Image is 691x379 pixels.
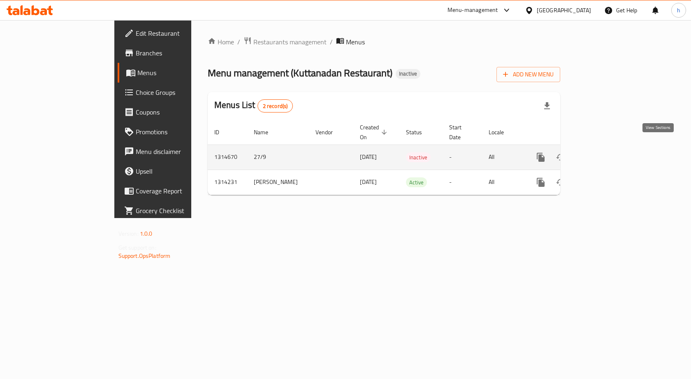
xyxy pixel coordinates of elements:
[247,170,309,195] td: [PERSON_NAME]
[551,147,570,167] button: Change Status
[482,170,524,195] td: All
[237,37,240,47] li: /
[360,152,377,162] span: [DATE]
[503,69,554,80] span: Add New Menu
[531,147,551,167] button: more
[118,201,230,221] a: Grocery Checklist
[118,228,139,239] span: Version:
[208,37,560,47] nav: breadcrumb
[243,37,327,47] a: Restaurants management
[136,87,223,97] span: Choice Groups
[346,37,365,47] span: Menus
[118,142,230,161] a: Menu disclaimer
[118,102,230,122] a: Coupons
[247,145,309,170] td: 27/9
[396,69,420,79] div: Inactive
[136,48,223,58] span: Branches
[208,64,392,82] span: Menu management ( Kuttanadan Restaurant )
[531,172,551,192] button: more
[524,120,617,145] th: Actions
[118,242,156,253] span: Get support on:
[449,122,472,142] span: Start Date
[118,122,230,142] a: Promotions
[677,6,680,15] span: h
[443,145,482,170] td: -
[448,5,498,15] div: Menu-management
[482,145,524,170] td: All
[118,161,230,181] a: Upsell
[137,68,223,78] span: Menus
[360,177,377,187] span: [DATE]
[253,37,327,47] span: Restaurants management
[136,127,223,137] span: Promotions
[136,166,223,176] span: Upsell
[136,206,223,216] span: Grocery Checklist
[406,153,431,162] span: Inactive
[406,178,427,187] span: Active
[136,186,223,196] span: Coverage Report
[118,83,230,102] a: Choice Groups
[118,250,171,261] a: Support.OpsPlatform
[330,37,333,47] li: /
[257,99,293,113] div: Total records count
[118,63,230,83] a: Menus
[496,67,560,82] button: Add New Menu
[136,28,223,38] span: Edit Restaurant
[537,96,557,116] div: Export file
[258,102,293,110] span: 2 record(s)
[118,23,230,43] a: Edit Restaurant
[136,107,223,117] span: Coupons
[489,127,515,137] span: Locale
[396,70,420,77] span: Inactive
[136,147,223,156] span: Menu disclaimer
[214,99,293,113] h2: Menus List
[214,127,230,137] span: ID
[118,181,230,201] a: Coverage Report
[140,228,153,239] span: 1.0.0
[118,43,230,63] a: Branches
[443,170,482,195] td: -
[360,122,390,142] span: Created On
[254,127,279,137] span: Name
[208,120,617,195] table: enhanced table
[537,6,591,15] div: [GEOGRAPHIC_DATA]
[315,127,343,137] span: Vendor
[406,127,433,137] span: Status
